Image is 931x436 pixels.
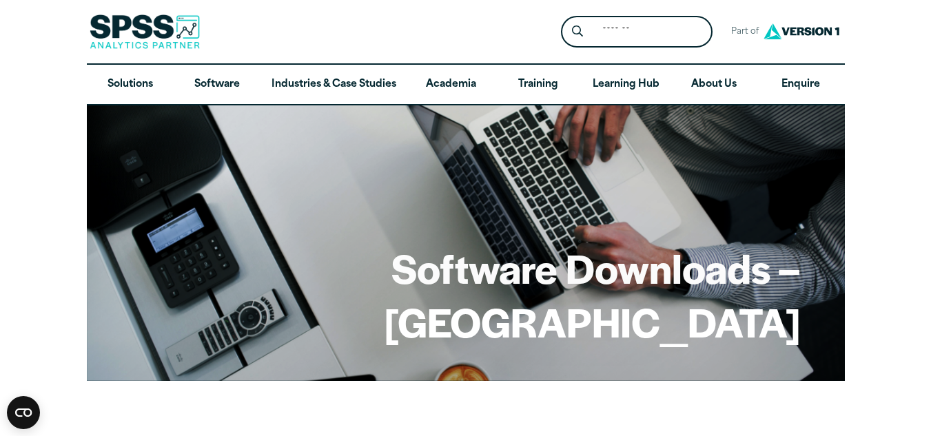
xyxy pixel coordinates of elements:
a: Industries & Case Studies [260,65,407,105]
img: SPSS Analytics Partner [90,14,200,49]
h1: Software Downloads – [GEOGRAPHIC_DATA] [131,241,801,348]
a: Enquire [757,65,844,105]
form: Site Header Search Form [561,16,713,48]
button: Open CMP widget [7,396,40,429]
svg: Search magnifying glass icon [572,25,583,37]
a: Learning Hub [582,65,671,105]
a: Solutions [87,65,174,105]
a: About Us [671,65,757,105]
img: Version1 Logo [760,19,843,44]
span: Part of [724,22,760,42]
a: Training [494,65,581,105]
button: Search magnifying glass icon [564,19,590,45]
a: Software [174,65,260,105]
nav: Desktop version of site main menu [87,65,845,105]
a: Academia [407,65,494,105]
